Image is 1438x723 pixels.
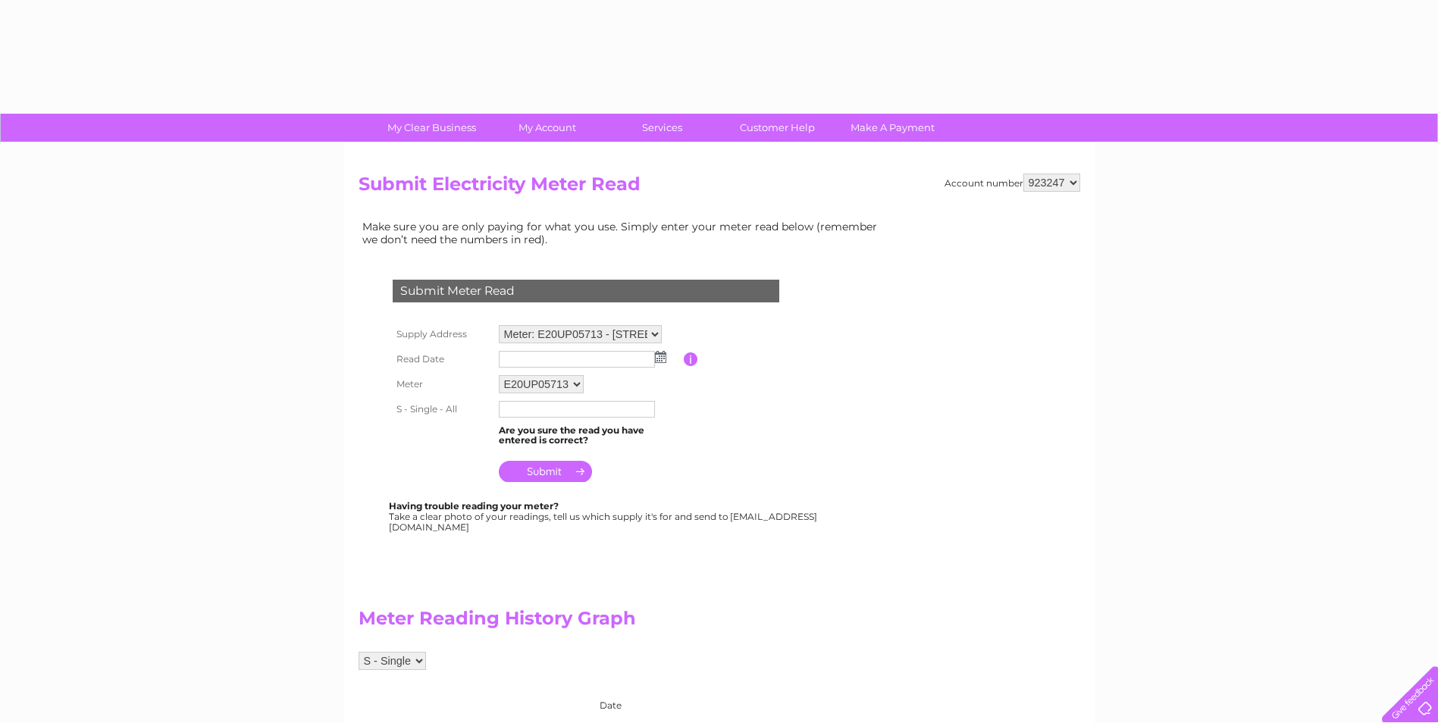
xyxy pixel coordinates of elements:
a: Make A Payment [830,114,955,142]
th: Read Date [389,347,495,371]
td: Make sure you are only paying for what you use. Simply enter your meter read below (remember we d... [359,217,889,249]
input: Information [684,352,698,366]
a: My Clear Business [369,114,494,142]
input: Submit [499,461,592,482]
img: ... [655,351,666,363]
div: Account number [945,174,1080,192]
a: Customer Help [715,114,840,142]
div: Submit Meter Read [393,280,779,302]
th: Supply Address [389,321,495,347]
div: Take a clear photo of your readings, tell us which supply it's for and send to [EMAIL_ADDRESS][DO... [389,501,819,532]
a: My Account [484,114,609,142]
h2: Meter Reading History Graph [359,608,889,637]
th: Meter [389,371,495,397]
td: Are you sure the read you have entered is correct? [495,421,684,450]
h2: Submit Electricity Meter Read [359,174,1080,202]
a: Services [600,114,725,142]
th: S - Single - All [389,397,495,421]
div: Date [359,685,889,711]
b: Having trouble reading your meter? [389,500,559,512]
